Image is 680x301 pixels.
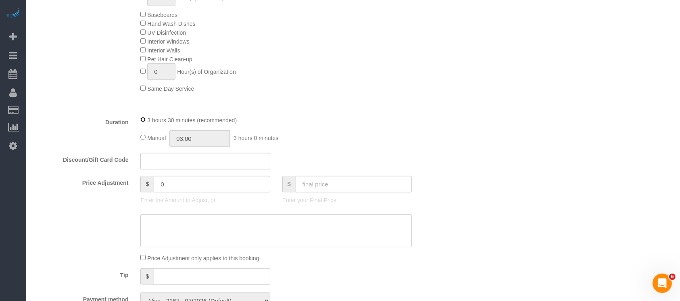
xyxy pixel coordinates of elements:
span: Hand Wash Dishes [147,21,195,27]
span: Manual [147,135,166,141]
span: Interior Walls [147,47,180,54]
img: Automaid Logo [5,8,21,19]
span: Hour(s) of Organization [177,69,236,75]
input: final price [296,176,412,192]
iframe: Intercom live chat [653,274,672,293]
span: Interior Windows [147,38,189,45]
label: Discount/Gift Card Code [28,153,134,164]
span: 3 hours 30 minutes (recommended) [147,117,237,123]
span: UV Disinfection [147,29,186,36]
span: $ [140,268,154,285]
label: Tip [28,268,134,279]
span: 6 [669,274,676,280]
label: Price Adjustment [28,176,134,187]
span: 3 hours 0 minutes [234,135,278,141]
span: Price Adjustment only applies to this booking [147,255,259,261]
span: Same Day Service [147,86,194,92]
span: Baseboards [147,12,177,18]
span: $ [140,176,154,192]
p: Enter the Amount to Adjust, or [140,196,270,204]
span: Pet Hair Clean-up [147,56,192,63]
p: Enter your Final Price [282,196,412,204]
span: $ [282,176,296,192]
label: Duration [28,115,134,126]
